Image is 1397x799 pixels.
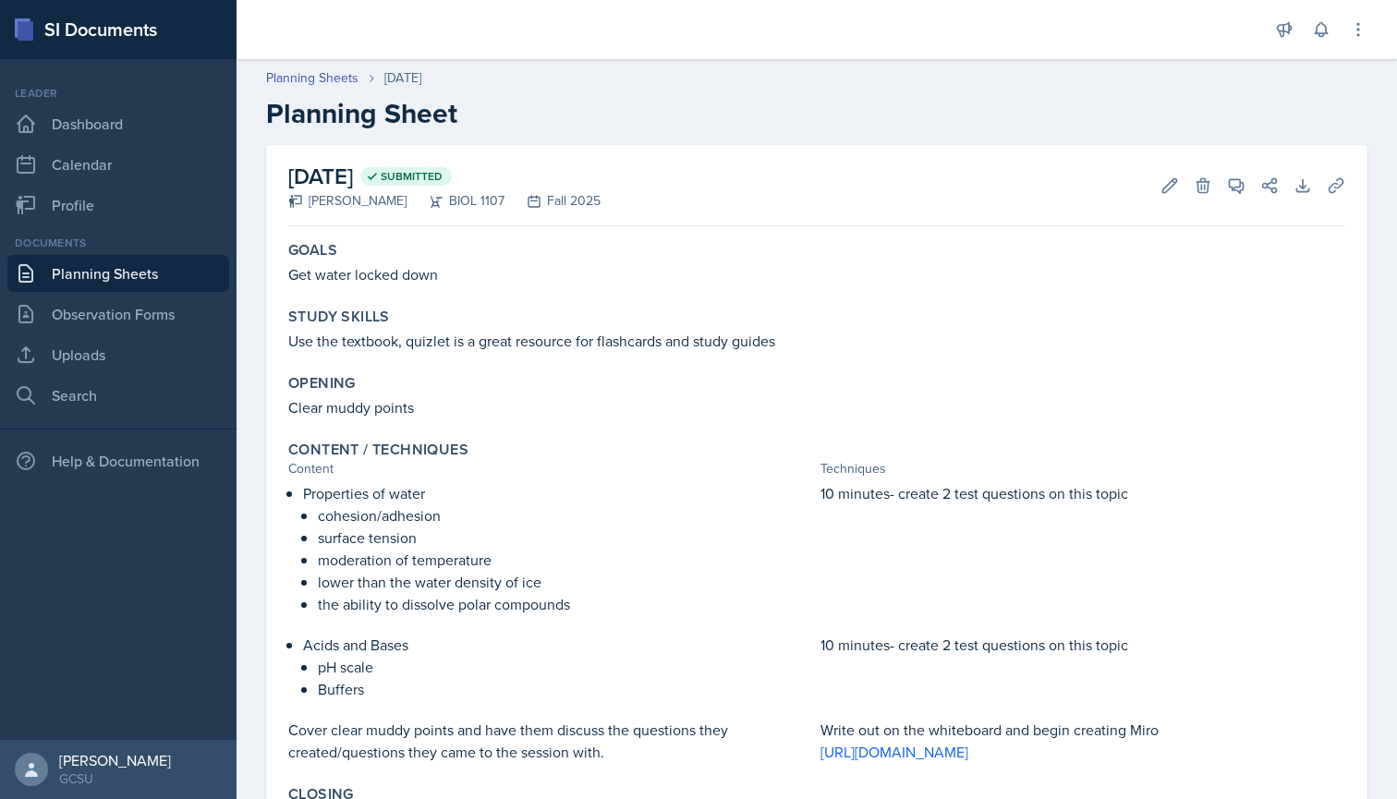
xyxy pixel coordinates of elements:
[820,634,1345,656] p: 10 minutes- create 2 test questions on this topic
[7,85,229,102] div: Leader
[318,593,813,615] p: the ability to dissolve polar compounds
[303,482,813,504] p: Properties of water
[266,97,1367,130] h2: Planning Sheet
[288,263,1345,285] p: Get water locked down
[59,751,171,769] div: [PERSON_NAME]
[288,396,1345,418] p: Clear muddy points
[288,308,390,326] label: Study Skills
[7,336,229,373] a: Uploads
[318,504,813,527] p: cohesion/adhesion
[820,719,1345,741] p: Write out on the whiteboard and begin creating Miro
[820,459,1345,478] div: Techniques
[288,191,407,211] div: [PERSON_NAME]
[7,442,229,479] div: Help & Documentation
[318,678,813,700] p: Buffers
[7,296,229,333] a: Observation Forms
[7,377,229,414] a: Search
[504,191,601,211] div: Fall 2025
[288,160,601,193] h2: [DATE]
[820,742,968,762] a: [URL][DOMAIN_NAME]
[266,68,358,88] a: Planning Sheets
[288,241,337,260] label: Goals
[7,255,229,292] a: Planning Sheets
[384,68,421,88] div: [DATE]
[318,656,813,678] p: pH scale
[7,146,229,183] a: Calendar
[7,105,229,142] a: Dashboard
[820,482,1345,504] p: 10 minutes- create 2 test questions on this topic
[288,374,356,393] label: Opening
[318,527,813,549] p: surface tension
[288,719,813,763] p: Cover clear muddy points and have them discuss the questions they created/questions they came to ...
[7,187,229,224] a: Profile
[288,441,468,459] label: Content / Techniques
[381,169,443,184] span: Submitted
[318,571,813,593] p: lower than the water density of ice
[7,235,229,251] div: Documents
[288,330,1345,352] p: Use the textbook, quizlet is a great resource for flashcards and study guides
[59,769,171,788] div: GCSU
[288,459,813,478] div: Content
[318,549,813,571] p: moderation of temperature
[303,634,813,656] p: Acids and Bases
[407,191,504,211] div: BIOL 1107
